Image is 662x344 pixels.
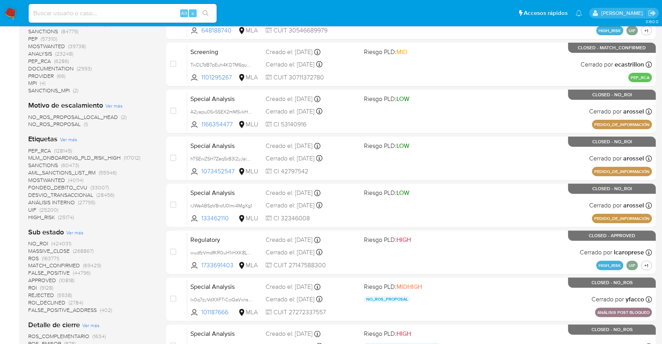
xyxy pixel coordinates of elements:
input: Buscar usuario o caso... [29,8,217,18]
span: 3.160.0 [645,18,658,25]
a: Salir [648,9,656,17]
span: s [192,9,194,17]
p: juan.tosini@mercadolibre.com [601,9,645,17]
span: Alt [181,9,187,17]
button: search-icon [197,8,213,19]
a: Notificaciones [575,10,582,16]
span: Accesos rápidos [524,9,568,17]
